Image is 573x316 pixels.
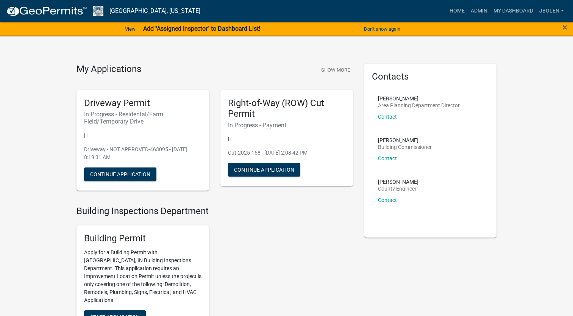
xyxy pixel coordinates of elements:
[378,155,397,161] a: Contact
[84,98,201,109] h5: Driveway Permit
[318,64,353,76] button: Show More
[378,179,418,185] p: [PERSON_NAME]
[228,98,345,120] h5: Right-of-Way (ROW) Cut Permit
[84,145,201,161] p: Driveway - NOT APPROVED-463095 - [DATE] 8:19:31 AM
[378,197,397,203] a: Contact
[84,167,156,181] button: Continue Application
[372,71,489,82] h5: Contacts
[562,23,567,32] button: Close
[84,111,201,125] h6: In Progress - Residental/Farm Field/Temporary Drive
[378,114,397,120] a: Contact
[143,25,260,32] strong: Add "Assigned Inspector" to Dashboard List!
[562,22,567,33] span: ×
[378,138,432,143] p: [PERSON_NAME]
[93,6,103,16] img: Vigo County, Indiana
[378,96,460,101] p: [PERSON_NAME]
[228,122,345,129] h6: In Progress - Payment
[378,144,432,150] p: Building Commissioner
[490,4,536,18] a: My Dashboard
[109,5,200,17] a: [GEOGRAPHIC_DATA], [US_STATE]
[447,4,468,18] a: Home
[378,186,418,191] p: County Engineer
[84,249,201,304] p: Apply for a Building Permit with [GEOGRAPHIC_DATA], IN Building Inspections Department. This appl...
[77,64,141,75] h4: My Applications
[84,131,201,139] p: | |
[536,4,567,18] a: jbolen
[228,135,345,143] p: | |
[361,23,403,35] button: Don't show again
[228,163,300,177] button: Continue Application
[84,233,201,244] h5: Building Permit
[122,23,139,35] a: View
[468,4,490,18] a: Admin
[378,103,460,108] p: Area Planning Department Director
[77,206,353,217] h4: Building Inspections Department
[228,149,345,157] p: Cut-2025-168 - [DATE] 2:08:42 PM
